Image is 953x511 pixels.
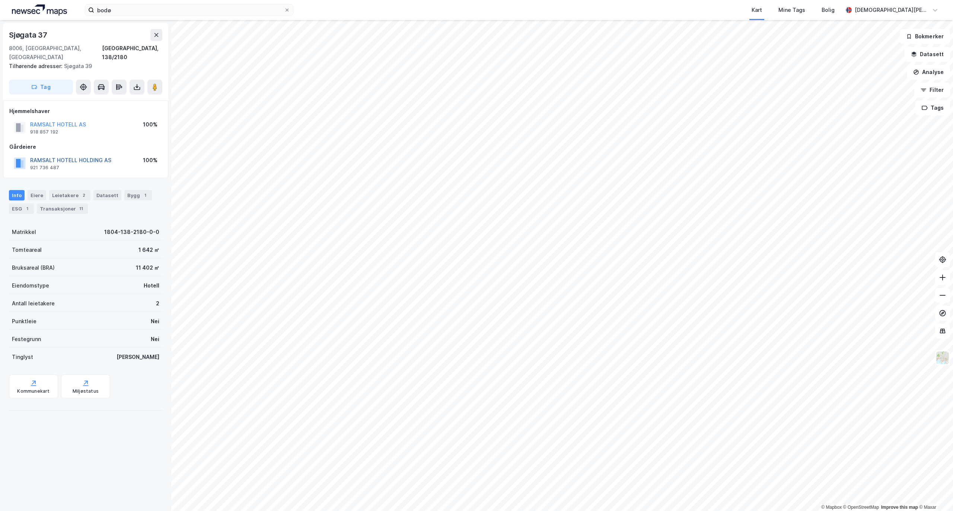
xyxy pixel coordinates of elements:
[9,190,25,200] div: Info
[9,62,156,71] div: Sjøgata 39
[12,299,55,308] div: Antall leietakere
[9,142,162,151] div: Gårdeiere
[916,475,953,511] div: Kontrollprogram for chat
[117,353,159,361] div: [PERSON_NAME]
[9,107,162,116] div: Hjemmelshaver
[30,165,59,171] div: 921 736 487
[73,388,99,394] div: Miljøstatus
[914,83,950,97] button: Filter
[143,120,157,129] div: 100%
[30,129,58,135] div: 918 857 192
[141,192,149,199] div: 1
[12,228,36,237] div: Matrikkel
[77,205,85,212] div: 11
[9,29,49,41] div: Sjøgata 37
[855,6,929,15] div: [DEMOGRAPHIC_DATA][PERSON_NAME]
[821,505,842,510] a: Mapbox
[144,281,159,290] div: Hotell
[49,190,90,200] div: Leietakere
[915,100,950,115] button: Tags
[900,29,950,44] button: Bokmerker
[151,317,159,326] div: Nei
[9,63,64,69] span: Tilhørende adresser:
[93,190,121,200] div: Datasett
[752,6,762,15] div: Kart
[136,263,159,272] div: 11 402 ㎡
[12,317,36,326] div: Punktleie
[17,388,50,394] div: Kommunekart
[12,353,33,361] div: Tinglyst
[9,44,102,62] div: 8006, [GEOGRAPHIC_DATA], [GEOGRAPHIC_DATA]
[881,505,918,510] a: Improve this map
[9,80,73,94] button: Tag
[12,263,55,272] div: Bruksareal (BRA)
[936,351,950,365] img: Z
[916,475,953,511] iframe: Chat Widget
[151,335,159,344] div: Nei
[104,228,159,237] div: 1804-138-2180-0-0
[23,205,31,212] div: 1
[9,203,34,214] div: ESG
[12,4,67,16] img: logo.a4113a55bc3d86da70a041830d287a7e.svg
[28,190,46,200] div: Eiere
[822,6,835,15] div: Bolig
[80,192,87,199] div: 2
[156,299,159,308] div: 2
[138,245,159,254] div: 1 642 ㎡
[905,47,950,62] button: Datasett
[12,245,42,254] div: Tomteareal
[12,335,41,344] div: Festegrunn
[94,4,284,16] input: Søk på adresse, matrikkel, gårdeiere, leietakere eller personer
[843,505,879,510] a: OpenStreetMap
[102,44,162,62] div: [GEOGRAPHIC_DATA], 138/2180
[124,190,152,200] div: Bygg
[37,203,88,214] div: Transaksjoner
[143,156,157,165] div: 100%
[778,6,805,15] div: Mine Tags
[907,65,950,80] button: Analyse
[12,281,49,290] div: Eiendomstype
